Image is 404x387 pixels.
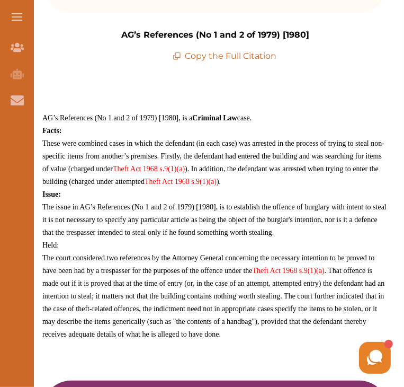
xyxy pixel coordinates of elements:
[121,29,309,41] p: AG’s References (No 1 and 2 of 1979) [1980]
[42,241,59,249] span: Held:
[113,165,185,173] a: Theft Act 1968 s.9(1)(a)
[173,50,277,63] p: Copy the Full Citation
[192,114,237,122] strong: Criminal Law
[42,114,252,122] span: AG’s References (No 1 and 2 of 1979) [1980], is a case.
[42,203,387,236] span: The issue in AG’s References (No 1 and 2 of 1979) [1980], is to establish the offence of burglary...
[253,267,325,275] a: Theft Act 1968 s.9(1)(a)
[145,178,217,186] a: Theft Act 1968 s.9(1)(a)
[42,127,62,135] strong: Facts:
[42,254,384,338] span: The court considered two references by the Attorney General concerning the necessary intention to...
[42,190,61,198] strong: Issue:
[150,339,393,376] iframe: HelpCrunch
[42,139,384,186] span: These were combined cases in which the defendant (in each case) was arrested in the process of tr...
